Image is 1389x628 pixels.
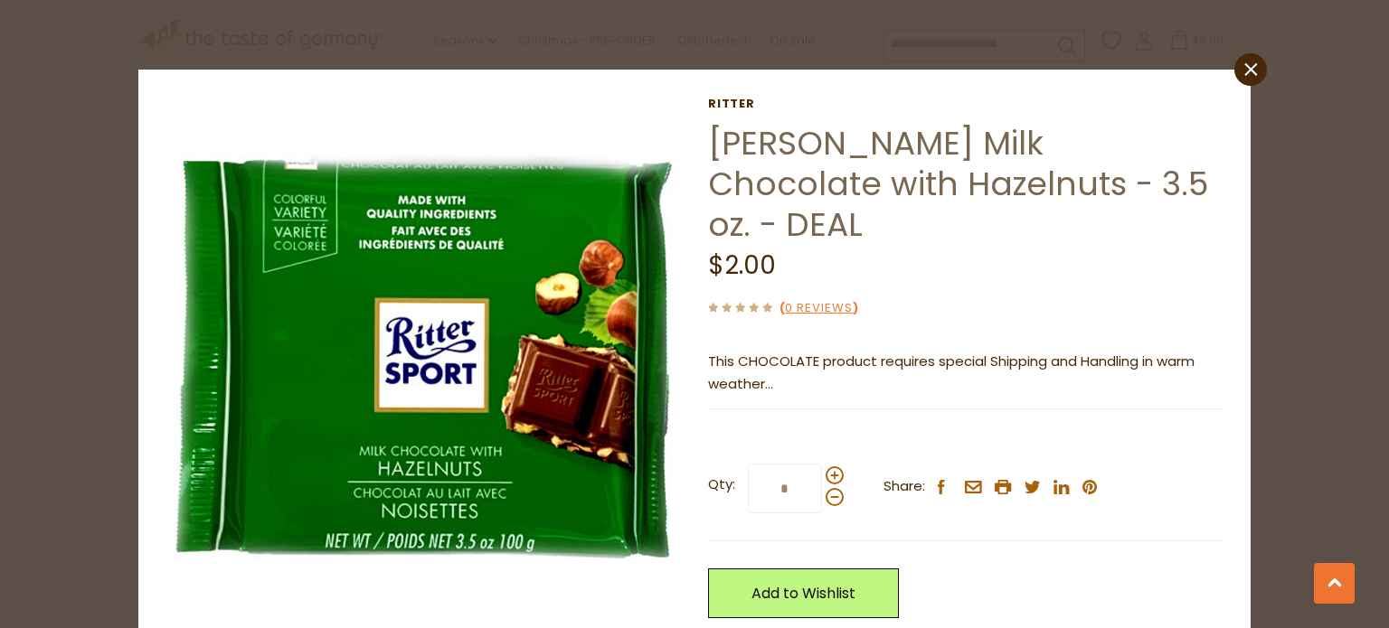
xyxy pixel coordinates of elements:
p: This CHOCOLATE product requires special Shipping and Handling in warm weather [708,351,1224,396]
span: ( ) [780,299,858,316]
strong: Qty: [708,473,735,496]
img: Ritter Milk Chocolate with Hazelnuts [165,97,682,613]
a: Add to Wishlist [708,568,899,618]
a: Ritter [708,97,1224,111]
span: $2.00 [708,248,776,283]
a: 0 Reviews [785,299,853,318]
input: Qty: [748,464,822,513]
a: [PERSON_NAME] Milk Chocolate with Hazelnuts - 3.5 oz. - DEAL [708,120,1208,248]
span: Share: [883,475,925,498]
